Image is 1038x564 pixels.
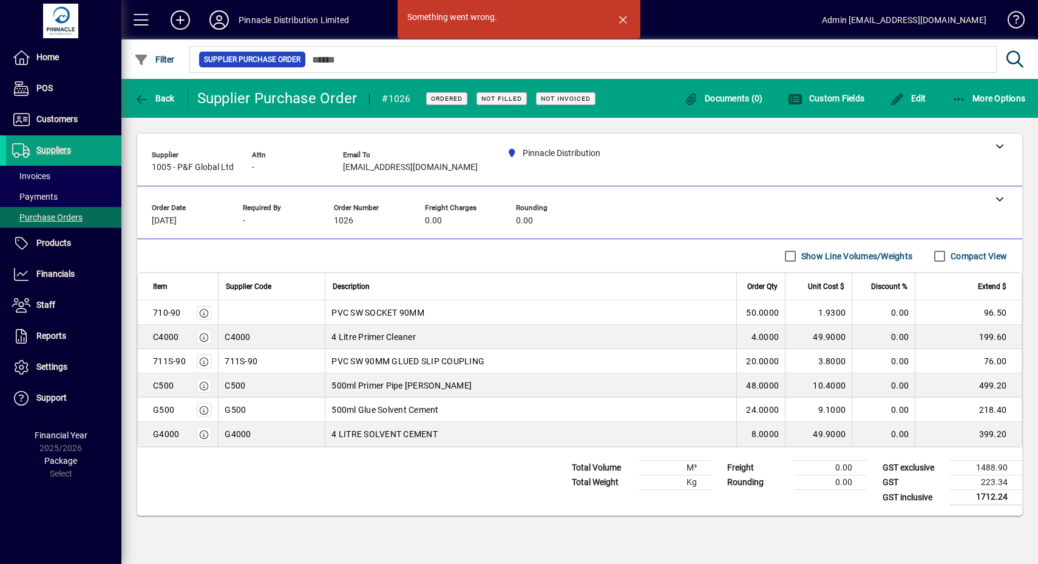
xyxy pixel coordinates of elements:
button: Profile [200,9,239,31]
td: 0.00 [794,461,867,475]
td: 0.00 [852,325,915,349]
a: POS [6,73,121,104]
div: G500 [153,404,174,416]
span: Edit [890,93,926,103]
td: 9.1000 [785,398,852,422]
span: PVC SW SOCKET 90MM [331,307,424,319]
span: 1026 [334,216,353,226]
span: Description [333,280,370,293]
td: Rounding [721,475,794,490]
span: Invoices [12,171,50,181]
td: G4000 [218,422,325,446]
a: Staff [6,290,121,321]
td: 1.9300 [785,301,852,325]
td: G500 [218,398,325,422]
td: 199.60 [915,325,1022,349]
span: Back [134,93,175,103]
span: [DATE] [152,216,177,226]
td: 0.00 [852,349,915,373]
span: 500ml Primer Pipe [PERSON_NAME] [331,379,472,392]
span: Not Invoiced [541,95,591,103]
span: 1005 - P&F Global Ltd [152,163,234,172]
span: 500ml Glue Solvent Cement [331,404,438,416]
td: 711S-90 [218,349,325,373]
td: 3.8000 [785,349,852,373]
a: Support [6,383,121,413]
td: 0.00 [852,422,915,446]
span: Custom Fields [788,93,864,103]
span: Unit Cost $ [808,280,844,293]
a: Settings [6,352,121,382]
label: Show Line Volumes/Weights [799,250,912,262]
span: Item [153,280,168,293]
td: 8.0000 [736,422,785,446]
a: Purchase Orders [6,207,121,228]
span: Filter [134,55,175,64]
div: #1026 [382,89,410,109]
td: 218.40 [915,398,1022,422]
td: 96.50 [915,301,1022,325]
a: Reports [6,321,121,352]
span: Suppliers [36,145,71,155]
span: Support [36,393,67,403]
a: Home [6,42,121,73]
td: 1712.24 [949,490,1022,505]
button: Edit [887,87,929,109]
app-page-header-button: Back [121,87,188,109]
span: [EMAIL_ADDRESS][DOMAIN_NAME] [343,163,478,172]
span: Extend $ [978,280,1006,293]
td: 76.00 [915,349,1022,373]
td: Kg [639,475,711,490]
td: 0.00 [794,475,867,490]
span: Not Filled [481,95,522,103]
span: Staff [36,300,55,310]
div: Pinnacle Distribution Limited [239,10,349,30]
span: Package [44,456,77,466]
span: 0.00 [425,216,442,226]
div: 711S-90 [153,355,186,367]
a: Knowledge Base [999,2,1023,42]
td: M³ [639,461,711,475]
button: Back [131,87,178,109]
td: 10.4000 [785,373,852,398]
div: Admin [EMAIL_ADDRESS][DOMAIN_NAME] [822,10,986,30]
button: Documents (0) [681,87,766,109]
td: GST exclusive [877,461,949,475]
td: 49.9000 [785,422,852,446]
td: 223.34 [949,475,1022,490]
span: Home [36,52,59,62]
td: Freight [721,461,794,475]
span: Discount % [871,280,907,293]
span: POS [36,83,53,93]
span: Products [36,238,71,248]
td: 499.20 [915,373,1022,398]
td: 48.0000 [736,373,785,398]
span: Supplier Purchase Order [204,53,300,66]
td: 20.0000 [736,349,785,373]
span: Customers [36,114,78,124]
td: 0.00 [852,398,915,422]
span: Settings [36,362,67,372]
td: Total Volume [566,461,639,475]
span: - [252,163,254,172]
button: Add [161,9,200,31]
td: C500 [218,373,325,398]
td: 4.0000 [736,325,785,349]
td: 50.0000 [736,301,785,325]
td: 1488.90 [949,461,1022,475]
span: Financial Year [35,430,87,440]
a: Invoices [6,166,121,186]
a: Products [6,228,121,259]
a: Customers [6,104,121,135]
td: 0.00 [852,301,915,325]
td: 24.0000 [736,398,785,422]
span: Purchase Orders [12,212,83,222]
div: C4000 [153,331,178,343]
div: Supplier Purchase Order [197,89,358,108]
td: 49.9000 [785,325,852,349]
button: More Options [949,87,1029,109]
div: G4000 [153,428,179,440]
div: C500 [153,379,174,392]
span: Financials [36,269,75,279]
span: More Options [952,93,1026,103]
